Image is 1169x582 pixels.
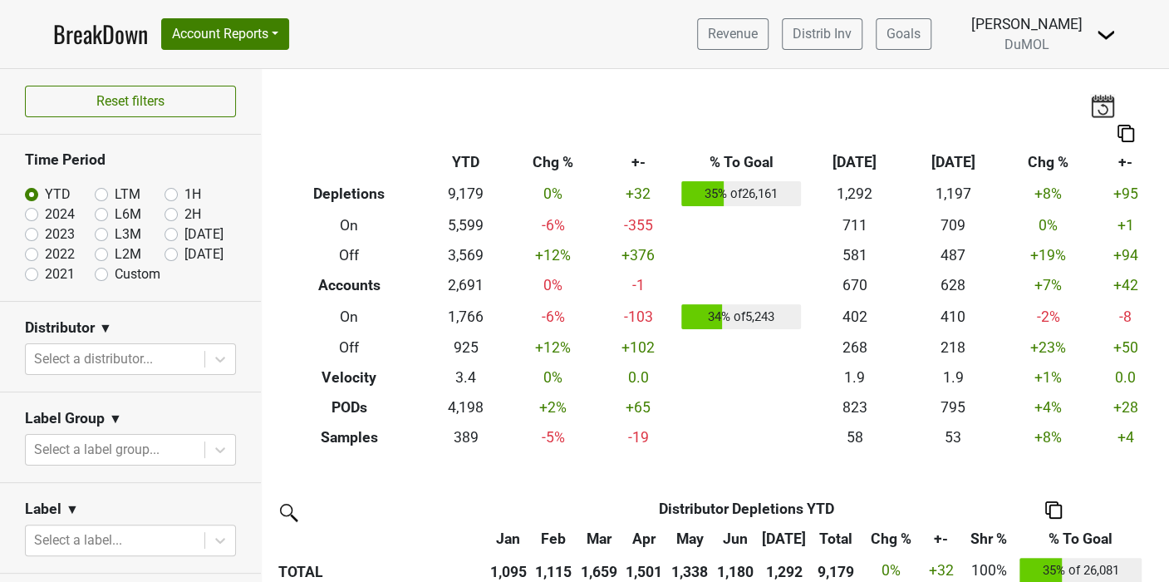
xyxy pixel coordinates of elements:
[805,210,903,240] td: 711
[904,333,1002,363] td: 218
[1002,392,1094,422] td: +4 %
[274,300,425,333] th: On
[1002,363,1094,393] td: +1 %
[697,18,769,50] a: Revenue
[1094,363,1157,393] td: 0.0
[1094,422,1157,452] td: +4
[425,422,508,452] td: 389
[274,392,425,422] th: PODs
[115,185,140,205] label: LTM
[1002,422,1094,452] td: +8 %
[904,210,1002,240] td: 709
[1002,178,1094,211] td: +8 %
[928,562,953,579] span: +32
[115,224,141,244] label: L3M
[805,270,903,300] td: 670
[184,205,201,224] label: 2H
[971,13,1083,35] div: [PERSON_NAME]
[507,422,599,452] td: -5 %
[425,333,508,363] td: 925
[507,363,599,393] td: 0 %
[274,363,425,393] th: Velocity
[1094,178,1157,211] td: +95
[45,244,75,264] label: 2022
[507,148,599,178] th: Chg %
[274,498,301,525] img: filter
[184,244,223,264] label: [DATE]
[45,224,75,244] label: 2023
[758,524,811,554] th: Jul: activate to sort column ascending
[599,392,677,422] td: +65
[507,333,599,363] td: +12 %
[161,18,289,50] button: Account Reports
[425,210,508,240] td: 5,599
[805,240,903,270] td: 581
[805,148,903,178] th: [DATE]
[53,17,148,52] a: BreakDown
[904,392,1002,422] td: 795
[1096,25,1116,45] img: Dropdown Menu
[920,524,961,554] th: +-: activate to sort column ascending
[876,18,931,50] a: Goals
[531,524,577,554] th: Feb: activate to sort column ascending
[1094,240,1157,270] td: +94
[904,300,1002,333] td: 410
[621,524,667,554] th: Apr: activate to sort column ascending
[599,148,677,178] th: +-
[1002,210,1094,240] td: 0 %
[274,270,425,300] th: Accounts
[507,300,599,333] td: -6 %
[962,524,1016,554] th: Shr %: activate to sort column ascending
[805,363,903,393] td: 1.9
[1094,270,1157,300] td: +42
[115,244,141,264] label: L2M
[904,148,1002,178] th: [DATE]
[712,524,758,554] th: Jun: activate to sort column ascending
[1094,300,1157,333] td: -8
[25,319,95,337] h3: Distributor
[667,524,713,554] th: May: activate to sort column ascending
[485,524,531,554] th: Jan: activate to sort column ascending
[507,270,599,300] td: 0 %
[904,363,1002,393] td: 1.9
[599,363,677,393] td: 0.0
[115,264,160,284] label: Custom
[599,270,677,300] td: -1
[1117,125,1134,142] img: Copy to clipboard
[425,363,508,393] td: 3.4
[1094,148,1157,178] th: +-
[25,86,236,117] button: Reset filters
[425,392,508,422] td: 4,198
[862,524,920,554] th: Chg %: activate to sort column ascending
[25,501,61,518] h3: Label
[1002,240,1094,270] td: +19 %
[25,151,236,169] h3: Time Period
[599,178,677,211] td: +32
[507,392,599,422] td: +2 %
[1004,37,1049,52] span: DuMOL
[274,178,425,211] th: Depletions
[25,410,105,427] h3: Label Group
[507,210,599,240] td: -6 %
[599,422,677,452] td: -19
[599,210,677,240] td: -355
[904,270,1002,300] td: 628
[425,148,508,178] th: YTD
[274,333,425,363] th: Off
[805,178,903,211] td: 1,292
[805,300,903,333] td: 402
[677,148,805,178] th: % To Goal
[577,524,622,554] th: Mar: activate to sort column ascending
[45,264,75,284] label: 2021
[1002,148,1094,178] th: Chg %
[904,240,1002,270] td: 487
[99,318,112,338] span: ▼
[184,185,201,205] label: 1H
[1002,333,1094,363] td: +23 %
[274,524,485,554] th: &nbsp;: activate to sort column ascending
[599,333,677,363] td: +102
[805,333,903,363] td: 268
[115,205,141,224] label: L6M
[805,422,903,452] td: 58
[1094,333,1157,363] td: +50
